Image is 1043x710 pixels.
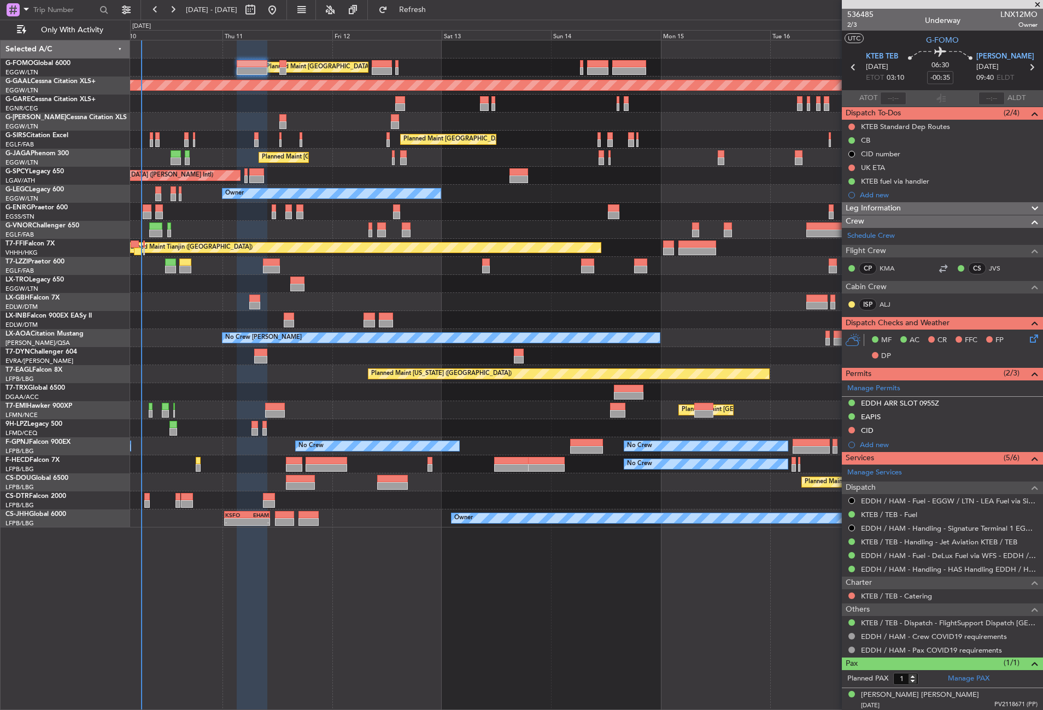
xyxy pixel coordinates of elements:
[5,313,27,319] span: LX-INB
[995,335,1004,346] span: FP
[5,195,38,203] a: EGGW/LTN
[847,673,888,684] label: Planned PAX
[5,295,30,301] span: LX-GBH
[997,73,1014,84] span: ELDT
[390,6,436,14] span: Refresh
[846,317,950,330] span: Dispatch Checks and Weather
[5,475,31,482] span: CS-DOU
[926,34,959,46] span: G-FOMO
[994,700,1038,709] span: PV2118671 (PP)
[442,30,551,40] div: Sat 13
[5,240,55,247] a: T7-FFIFalcon 7X
[225,512,247,518] div: KSFO
[5,349,30,355] span: T7-DYN
[5,421,62,427] a: 9H-LPZLegacy 500
[5,331,31,337] span: LX-AOA
[5,240,25,247] span: T7-FFI
[5,501,34,509] a: LFPB/LBG
[5,86,38,95] a: EGGW/LTN
[186,5,237,15] span: [DATE] - [DATE]
[247,519,269,525] div: -
[5,150,31,157] span: G-JAGA
[5,447,34,455] a: LFPB/LBG
[925,15,960,26] div: Underway
[861,537,1017,547] a: KTEB / TEB - Handling - Jet Aviation KTEB / TEB
[847,383,900,394] a: Manage Permits
[880,300,904,309] a: ALJ
[861,510,917,519] a: KTEB / TEB - Fuel
[5,385,28,391] span: T7-TRX
[5,168,64,175] a: G-SPCYLegacy 650
[5,96,96,103] a: G-GARECessna Citation XLS+
[5,78,31,85] span: G-GAAL
[373,1,439,19] button: Refresh
[880,263,904,273] a: KMA
[125,239,253,256] div: Planned Maint Tianjin ([GEOGRAPHIC_DATA])
[5,403,27,409] span: T7-EMI
[5,277,64,283] a: LX-TROLegacy 650
[5,357,73,365] a: EVRA/[PERSON_NAME]
[846,658,858,670] span: Pax
[881,335,892,346] span: MF
[847,20,874,30] span: 2/3
[5,132,68,139] a: G-SIRSCitation Excel
[976,73,994,84] span: 09:40
[5,421,27,427] span: 9H-LPZ
[859,262,877,274] div: CP
[5,140,34,149] a: EGLF/FAB
[861,591,932,601] a: KTEB / TEB - Catering
[861,412,881,421] div: EAPIS
[5,349,77,355] a: T7-DYNChallenger 604
[5,78,96,85] a: G-GAALCessna Citation XLS+
[5,457,30,463] span: F-HECD
[33,2,96,18] input: Trip Number
[861,136,870,145] div: CB
[298,438,324,454] div: No Crew
[846,452,874,465] span: Services
[859,93,877,104] span: ATOT
[132,22,151,31] div: [DATE]
[861,426,874,435] div: CID
[5,60,71,67] a: G-FOMOGlobal 6000
[5,132,26,139] span: G-SIRS
[5,114,66,121] span: G-[PERSON_NAME]
[976,62,999,73] span: [DATE]
[770,30,880,40] div: Tue 16
[861,398,939,408] div: EDDH ARR SLOT 0955Z
[5,303,38,311] a: EDLW/DTM
[5,483,34,491] a: LFPB/LBG
[5,259,28,265] span: T7-LZZI
[5,457,60,463] a: F-HECDFalcon 7X
[266,59,438,75] div: Planned Maint [GEOGRAPHIC_DATA] ([GEOGRAPHIC_DATA])
[1000,20,1038,30] span: Owner
[846,215,864,228] span: Crew
[861,149,900,159] div: CID number
[860,190,1038,199] div: Add new
[5,60,33,67] span: G-FOMO
[1004,657,1019,668] span: (1/1)
[5,429,37,437] a: LFMD/CEQ
[965,335,977,346] span: FFC
[861,177,929,186] div: KTEB fuel via handler
[5,104,38,113] a: EGNR/CEG
[880,92,906,105] input: --:--
[847,9,874,20] span: 536485
[866,62,888,73] span: [DATE]
[937,335,947,346] span: CR
[332,30,442,40] div: Fri 12
[866,73,884,84] span: ETOT
[5,68,38,77] a: EGGW/LTN
[5,493,66,500] a: CS-DTRFalcon 2000
[5,411,38,419] a: LFMN/NCE
[454,510,473,526] div: Owner
[866,51,898,62] span: KTEB TEB
[5,403,72,409] a: T7-EMIHawker 900XP
[5,222,79,229] a: G-VNORChallenger 650
[5,313,92,319] a: LX-INBFalcon 900EX EASy II
[861,551,1038,560] a: EDDH / HAM - Fuel - DeLux Fuel via WFS - EDDH / HAM
[5,204,68,211] a: G-ENRGPraetor 600
[1004,107,1019,119] span: (2/4)
[5,150,69,157] a: G-JAGAPhenom 300
[12,21,119,39] button: Only With Activity
[5,295,60,301] a: LX-GBHFalcon 7X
